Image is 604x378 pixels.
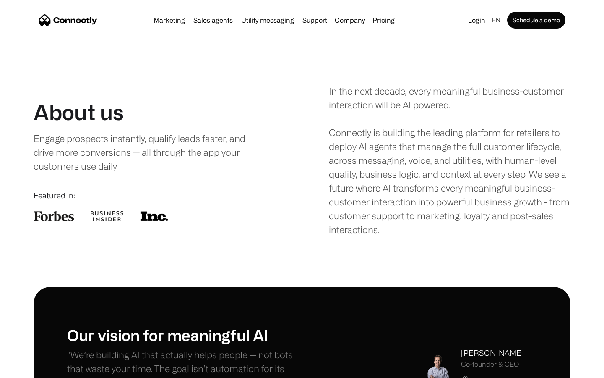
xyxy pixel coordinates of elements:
div: Company [332,14,367,26]
div: Company [335,14,365,26]
a: home [39,14,97,26]
h1: About us [34,100,124,125]
div: Engage prospects instantly, qualify leads faster, and drive more conversions — all through the ap... [34,131,263,173]
a: Utility messaging [238,17,297,24]
a: Support [299,17,331,24]
a: Login [465,14,489,26]
aside: Language selected: English [8,362,50,375]
a: Sales agents [190,17,236,24]
a: Marketing [150,17,188,24]
div: en [492,14,500,26]
div: Co-founder & CEO [461,360,524,368]
div: Featured in: [34,190,275,201]
a: Schedule a demo [507,12,565,29]
div: In the next decade, every meaningful business-customer interaction will be AI powered. Connectly ... [329,84,570,236]
div: [PERSON_NAME] [461,347,524,359]
ul: Language list [17,363,50,375]
div: en [489,14,505,26]
h1: Our vision for meaningful AI [67,326,302,344]
a: Pricing [369,17,398,24]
